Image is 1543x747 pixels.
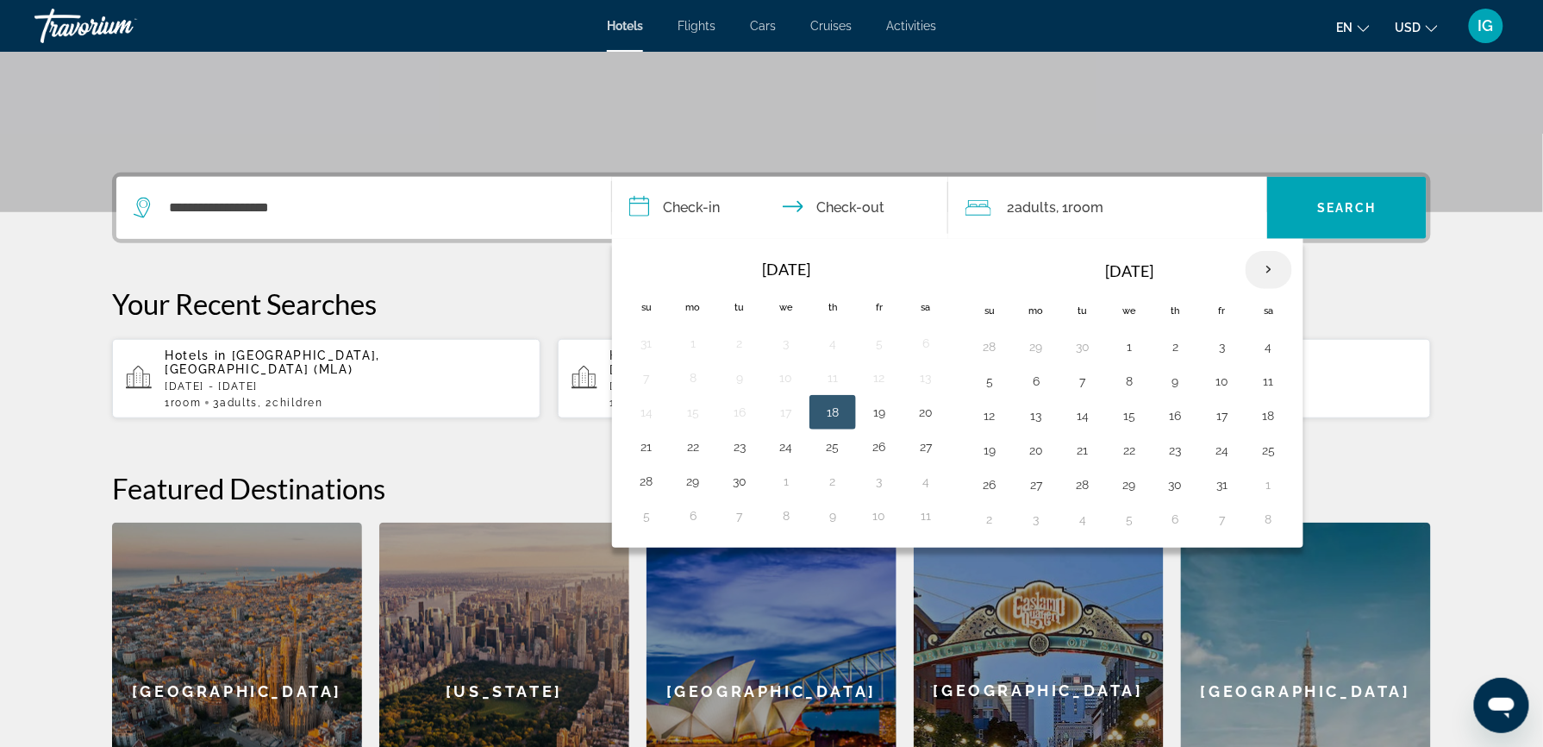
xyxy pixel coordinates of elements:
[112,471,1431,505] h2: Featured Destinations
[1069,335,1096,359] button: Day 30
[1209,473,1236,497] button: Day 31
[1162,438,1190,462] button: Day 23
[912,366,940,390] button: Day 13
[633,504,660,528] button: Day 5
[726,331,753,355] button: Day 2
[34,3,207,48] a: Travorium
[633,400,660,424] button: Day 14
[1022,438,1050,462] button: Day 20
[1162,473,1190,497] button: Day 30
[865,435,893,459] button: Day 26
[679,331,707,355] button: Day 1
[948,177,1267,239] button: Travelers: 2 adults, 0 children
[726,469,753,493] button: Day 30
[633,366,660,390] button: Day 7
[726,366,753,390] button: Day 9
[772,435,800,459] button: Day 24
[976,404,1003,428] button: Day 12
[1115,404,1143,428] button: Day 15
[976,438,1003,462] button: Day 19
[165,348,380,376] span: [GEOGRAPHIC_DATA], [GEOGRAPHIC_DATA] (MLA)
[1255,404,1283,428] button: Day 18
[1022,404,1050,428] button: Day 13
[1162,369,1190,393] button: Day 9
[1464,8,1509,44] button: User Menu
[679,469,707,493] button: Day 29
[726,504,753,528] button: Day 7
[750,19,776,33] a: Cars
[1246,250,1292,290] button: Next month
[1318,201,1377,215] span: Search
[1015,199,1056,216] span: Adults
[670,250,903,288] th: [DATE]
[633,331,660,355] button: Day 31
[976,369,1003,393] button: Day 5
[1474,678,1529,733] iframe: Button to launch messaging window
[633,469,660,493] button: Day 28
[1396,21,1421,35] span: USD
[772,469,800,493] button: Day 1
[772,366,800,390] button: Day 10
[912,435,940,459] button: Day 27
[112,338,540,419] button: Hotels in [GEOGRAPHIC_DATA], [GEOGRAPHIC_DATA] (MLA)[DATE] - [DATE]1Room3Adults, 2Children
[1068,199,1103,216] span: Room
[912,469,940,493] button: Day 4
[1478,17,1494,35] span: IG
[1069,473,1096,497] button: Day 28
[1056,196,1103,220] span: , 1
[171,397,202,409] span: Room
[976,507,1003,531] button: Day 2
[865,469,893,493] button: Day 3
[819,331,846,355] button: Day 4
[610,380,972,392] p: [DATE] - [DATE]
[1115,507,1143,531] button: Day 5
[1162,507,1190,531] button: Day 6
[1255,438,1283,462] button: Day 25
[1209,507,1236,531] button: Day 7
[679,400,707,424] button: Day 15
[679,504,707,528] button: Day 6
[1069,404,1096,428] button: Day 14
[1007,196,1056,220] span: 2
[165,397,201,409] span: 1
[726,435,753,459] button: Day 23
[1209,369,1236,393] button: Day 10
[612,177,948,239] button: Check in and out dates
[272,397,322,409] span: Children
[1013,250,1246,292] th: [DATE]
[819,469,846,493] button: Day 2
[819,366,846,390] button: Day 11
[1069,369,1096,393] button: Day 7
[1069,507,1096,531] button: Day 4
[1162,404,1190,428] button: Day 16
[865,331,893,355] button: Day 5
[1022,335,1050,359] button: Day 29
[886,19,936,33] a: Activities
[912,504,940,528] button: Day 11
[1115,335,1143,359] button: Day 1
[116,177,1427,239] div: Search widget
[865,400,893,424] button: Day 19
[912,400,940,424] button: Day 20
[1337,21,1353,35] span: en
[1255,507,1283,531] button: Day 8
[607,19,643,33] a: Hotels
[165,348,227,362] span: Hotels in
[865,504,893,528] button: Day 10
[610,397,647,409] span: 1
[1115,473,1143,497] button: Day 29
[678,19,715,33] a: Flights
[1022,473,1050,497] button: Day 27
[1209,438,1236,462] button: Day 24
[1162,335,1190,359] button: Day 2
[976,335,1003,359] button: Day 28
[772,400,800,424] button: Day 17
[819,504,846,528] button: Day 9
[1255,369,1283,393] button: Day 11
[819,435,846,459] button: Day 25
[810,19,852,33] span: Cruises
[1022,369,1050,393] button: Day 6
[220,397,258,409] span: Adults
